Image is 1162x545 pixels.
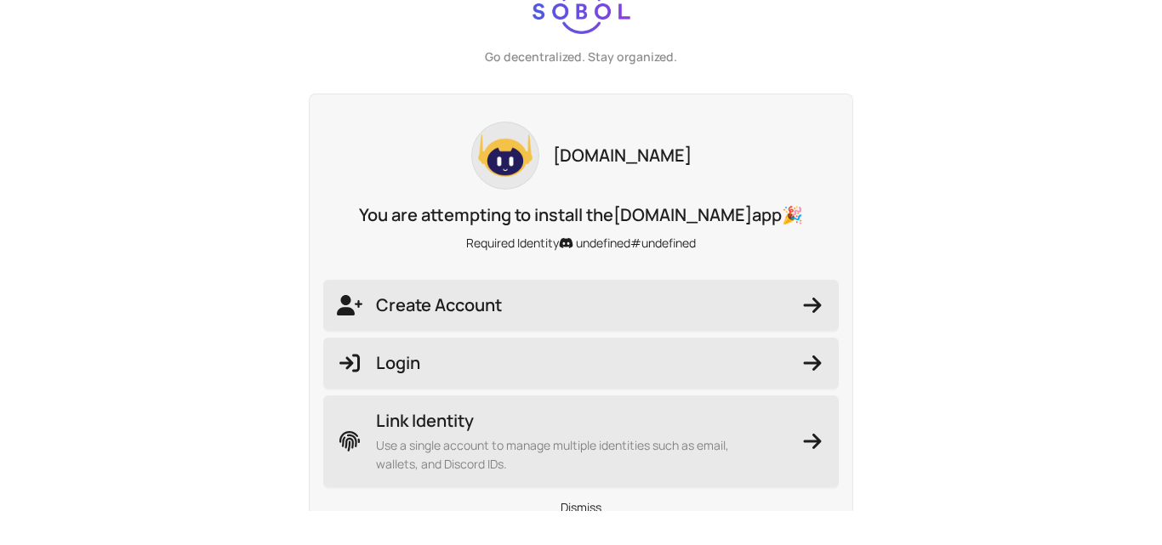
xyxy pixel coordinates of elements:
[337,351,825,375] span: Login
[323,234,839,253] p: Required Identity undefined#undefined
[323,280,839,331] button: Create Account
[376,409,766,433] span: Link Identity
[472,122,538,189] img: collabland.png
[485,48,677,66] div: Go decentralized. Stay organized.
[337,293,825,317] span: Create Account
[323,395,839,487] button: Link IdentityUse a single account to manage multiple identities such as email, wallets, and Disco...
[553,144,692,167] p: [DOMAIN_NAME]
[782,203,803,226] span: hooray
[376,436,766,474] span: Use a single account to manage multiple identities such as email, wallets, and Discord IDs.
[323,203,839,227] p: You are attempting to install the [DOMAIN_NAME] app
[561,498,601,517] span: Dismiss
[323,338,839,389] button: Login
[323,494,839,521] button: Dismiss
